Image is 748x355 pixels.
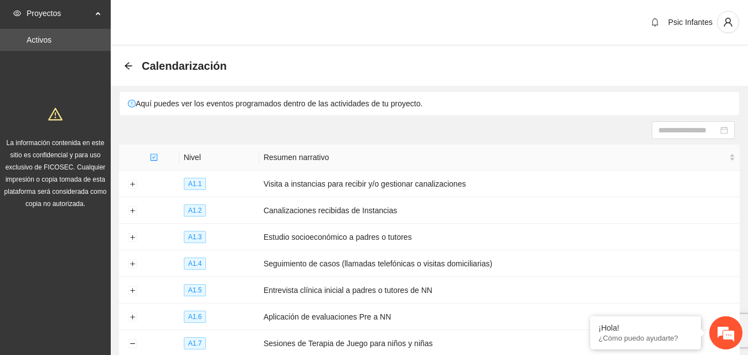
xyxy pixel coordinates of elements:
[4,139,107,208] span: La información contenida en este sitio es confidencial y para uso exclusivo de FICOSEC. Cualquier...
[184,311,207,323] span: A1.6
[128,233,137,242] button: Expand row
[184,258,207,270] span: A1.4
[179,145,259,171] th: Nivel
[264,151,727,163] span: Resumen narrativo
[184,284,207,296] span: A1.5
[128,339,137,348] button: Collapse row
[599,334,693,342] p: ¿Cómo puedo ayudarte?
[647,18,663,27] span: bell
[259,145,740,171] th: Resumen narrativo
[668,18,713,27] span: Psic Infantes
[184,231,207,243] span: A1.3
[717,11,739,33] button: user
[259,277,740,303] td: Entrevista clínica inicial a padres o tutores de NN
[599,323,693,332] div: ¡Hola!
[124,61,133,71] div: Back
[120,92,739,115] div: Aquí puedes ver los eventos programados dentro de las actividades de tu proyecto.
[142,57,226,75] span: Calendarización
[128,286,137,295] button: Expand row
[259,197,740,224] td: Canalizaciones recibidas de Instancias
[259,171,740,197] td: Visita a instancias para recibir y/o gestionar canalizaciones
[27,35,51,44] a: Activos
[259,224,740,250] td: Estudio socioeconómico a padres o tutores
[259,303,740,330] td: Aplicación de evaluaciones Pre a NN
[13,9,21,17] span: eye
[27,2,92,24] span: Proyectos
[184,204,207,217] span: A1.2
[646,13,664,31] button: bell
[128,100,136,107] span: exclamation-circle
[128,207,137,215] button: Expand row
[184,178,207,190] span: A1.1
[128,180,137,189] button: Expand row
[128,260,137,269] button: Expand row
[184,337,207,349] span: A1.7
[150,153,158,161] span: check-square
[259,250,740,277] td: Seguimiento de casos (llamadas telefónicas o visitas domiciliarias)
[124,61,133,70] span: arrow-left
[48,107,63,121] span: warning
[128,313,137,322] button: Expand row
[718,17,739,27] span: user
